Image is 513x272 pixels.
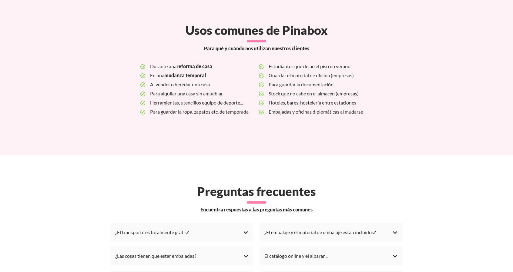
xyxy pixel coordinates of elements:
b: mudanza temporal [164,72,206,78]
span: Para guardar la ropa, zapatos etc. de temporada [150,107,254,116]
span: Para qué y cuándo nos utilizan nuestros clientes [204,45,309,52]
h2: Preguntas frecuentes [77,184,436,199]
b: reforma de casa [176,63,212,69]
span: Encuentra respuestas a las preguntas más comunes [200,206,313,213]
span: Para alquilar una casa sin amueblar [150,89,254,98]
span: Estudiantes que dejan el piso en verano [269,62,373,71]
div: ¿Las cosas tienen que estar embaladas? [115,251,249,260]
span: Al vender o heredar una casa [150,80,254,89]
span: Guardar el material de oficina (empresas) [269,71,373,80]
h2: Usos comunes de Pinabox [77,23,436,38]
div: El catálogo online y el albarán... [264,251,398,260]
div: ¿El transporte es totalmente gratis? [115,228,249,237]
span: Herramientas, utencilios equipo de deporte... [150,98,254,107]
iframe: Chat Widget [483,243,513,272]
span: Stock que no cabe en el almacén (empresas) [269,89,373,98]
span: Hoteles, bares, hostelería entre estaciones [269,98,373,107]
span: En una [150,71,254,80]
div: ¿El embalaje y el material de embalaje están incluidos? [264,228,398,237]
span: Embajadas y oficinas diplomáticas al mudarse [269,107,373,116]
span: Para guardar la documentación [269,80,373,89]
span: Durante una [150,62,254,71]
